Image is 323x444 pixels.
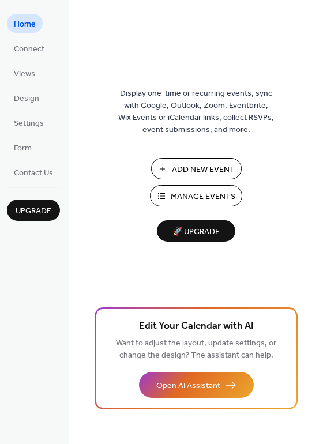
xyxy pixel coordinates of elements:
[7,63,42,82] a: Views
[118,88,274,136] span: Display one-time or recurring events, sync with Google, Outlook, Zoom, Eventbrite, Wix Events or ...
[156,380,220,392] span: Open AI Assistant
[150,185,242,206] button: Manage Events
[14,93,39,105] span: Design
[7,200,60,221] button: Upgrade
[7,39,51,58] a: Connect
[164,224,228,240] span: 🚀 Upgrade
[7,14,43,33] a: Home
[14,68,35,80] span: Views
[172,164,235,176] span: Add New Event
[14,18,36,31] span: Home
[171,191,235,203] span: Manage Events
[7,138,39,157] a: Form
[7,163,60,182] a: Contact Us
[116,336,276,363] span: Want to adjust the layout, update settings, or change the design? The assistant can help.
[157,220,235,242] button: 🚀 Upgrade
[7,113,51,132] a: Settings
[14,118,44,130] span: Settings
[16,205,51,217] span: Upgrade
[14,43,44,55] span: Connect
[14,167,53,179] span: Contact Us
[14,142,32,155] span: Form
[7,88,46,107] a: Design
[151,158,242,179] button: Add New Event
[139,372,254,398] button: Open AI Assistant
[139,318,254,334] span: Edit Your Calendar with AI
